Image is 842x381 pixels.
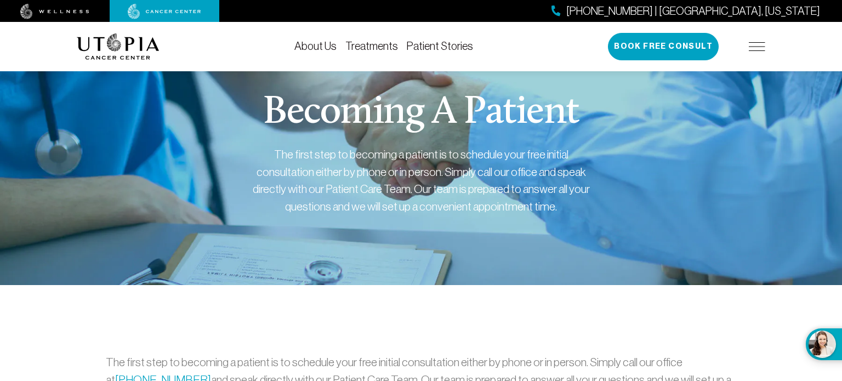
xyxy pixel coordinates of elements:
span: [PHONE_NUMBER] | [GEOGRAPHIC_DATA], [US_STATE] [566,3,820,19]
img: wellness [20,4,89,19]
h1: Becoming A Patient [263,93,579,133]
div: The first step to becoming a patient is to schedule your free initial consultation either by phon... [251,146,591,215]
button: Book Free Consult [608,33,719,60]
img: cancer center [128,4,201,19]
a: Treatments [345,40,398,52]
a: About Us [294,40,337,52]
img: icon-hamburger [749,42,765,51]
a: [PHONE_NUMBER] | [GEOGRAPHIC_DATA], [US_STATE] [551,3,820,19]
a: Patient Stories [407,40,473,52]
img: logo [77,33,160,60]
